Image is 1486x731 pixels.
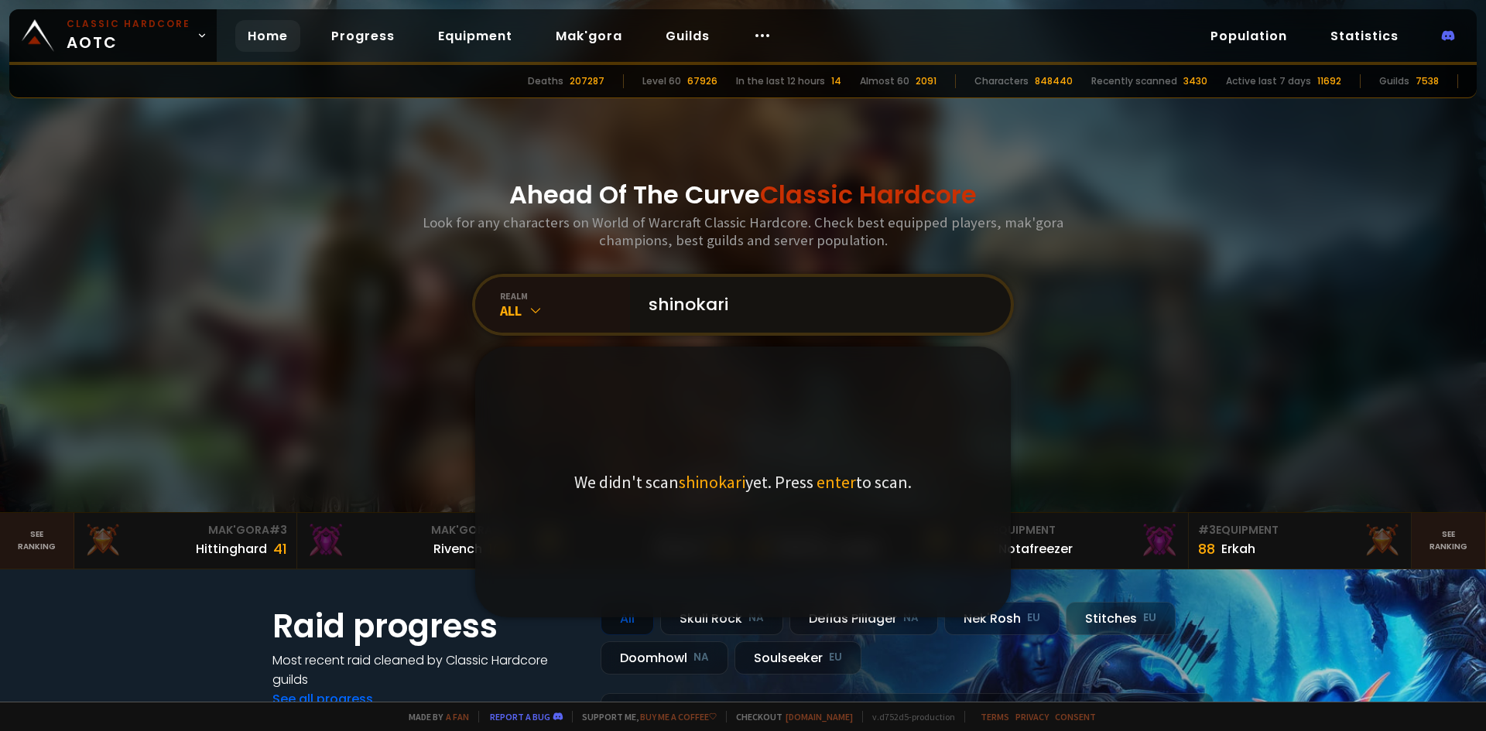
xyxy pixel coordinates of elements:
small: EU [1027,610,1040,626]
div: Mak'Gora [306,522,510,538]
a: Privacy [1015,711,1049,722]
div: Skull Rock [660,602,783,635]
p: We didn't scan yet. Press to scan. [574,471,912,493]
a: Mak'gora [543,20,635,52]
a: Mak'Gora#2Rivench100 [297,513,520,569]
a: Buy me a coffee [640,711,717,722]
span: v. d752d5 - production [862,711,955,722]
div: Characters [974,74,1029,88]
div: All [500,302,630,319]
div: Recently scanned [1091,74,1177,88]
div: 7538 [1416,74,1439,88]
div: Rivench [433,539,482,558]
div: 14 [831,74,841,88]
a: #3Equipment88Erkah [1189,513,1412,569]
div: All [601,602,654,635]
a: Progress [319,20,407,52]
small: NA [903,610,919,626]
div: Nek'Rosh [944,602,1060,635]
div: Doomhowl [601,641,728,675]
a: Home [235,20,300,52]
div: Stitches [1066,602,1176,635]
div: Hittinghard [196,539,267,558]
div: 67926 [687,74,717,88]
div: Defias Pillager [789,602,938,635]
a: a fan [446,711,469,722]
span: enter [817,471,856,493]
input: Search a character... [639,277,992,333]
div: 207287 [570,74,604,88]
span: Made by [399,711,469,722]
a: [DOMAIN_NAME] [786,711,853,722]
div: Erkah [1221,539,1255,558]
div: Almost 60 [860,74,909,88]
div: Mak'Gora [84,522,287,538]
span: Classic Hardcore [760,177,977,212]
span: AOTC [67,17,190,54]
div: Active last 7 days [1226,74,1311,88]
small: NA [748,610,764,626]
a: Classic HardcoreAOTC [9,9,217,62]
small: EU [1143,610,1156,626]
h1: Ahead Of The Curve [509,176,977,213]
div: Equipment [975,522,1179,538]
span: Checkout [726,711,853,722]
h4: Most recent raid cleaned by Classic Hardcore guilds [272,651,582,689]
h1: Raid progress [272,602,582,651]
a: Mak'Gora#3Hittinghard41 [74,513,297,569]
small: NA [693,650,709,665]
span: # 3 [269,522,287,538]
a: Equipment [426,20,525,52]
h3: Look for any characters on World of Warcraft Classic Hardcore. Check best equipped players, mak'g... [416,213,1070,249]
a: Statistics [1318,20,1411,52]
a: Report a bug [490,711,550,722]
a: #2Equipment88Notafreezer [966,513,1189,569]
div: Notafreezer [998,539,1073,558]
div: Guilds [1379,74,1409,88]
div: 3430 [1183,74,1207,88]
a: Guilds [653,20,722,52]
div: 88 [1198,538,1215,559]
div: 41 [273,538,287,559]
a: Seeranking [1412,513,1486,569]
div: Level 60 [642,74,681,88]
div: 2091 [916,74,936,88]
small: Classic Hardcore [67,17,190,31]
div: 848440 [1035,74,1073,88]
div: Deaths [528,74,563,88]
a: Consent [1055,711,1096,722]
div: realm [500,290,630,302]
span: Support me, [572,711,717,722]
a: Terms [981,711,1009,722]
small: EU [829,650,842,665]
a: See all progress [272,690,373,708]
div: Equipment [1198,522,1402,538]
div: Soulseeker [734,641,861,675]
span: # 3 [1198,522,1216,538]
span: shinokari [679,471,745,493]
div: In the last 12 hours [736,74,825,88]
a: Population [1198,20,1299,52]
div: 11692 [1317,74,1341,88]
